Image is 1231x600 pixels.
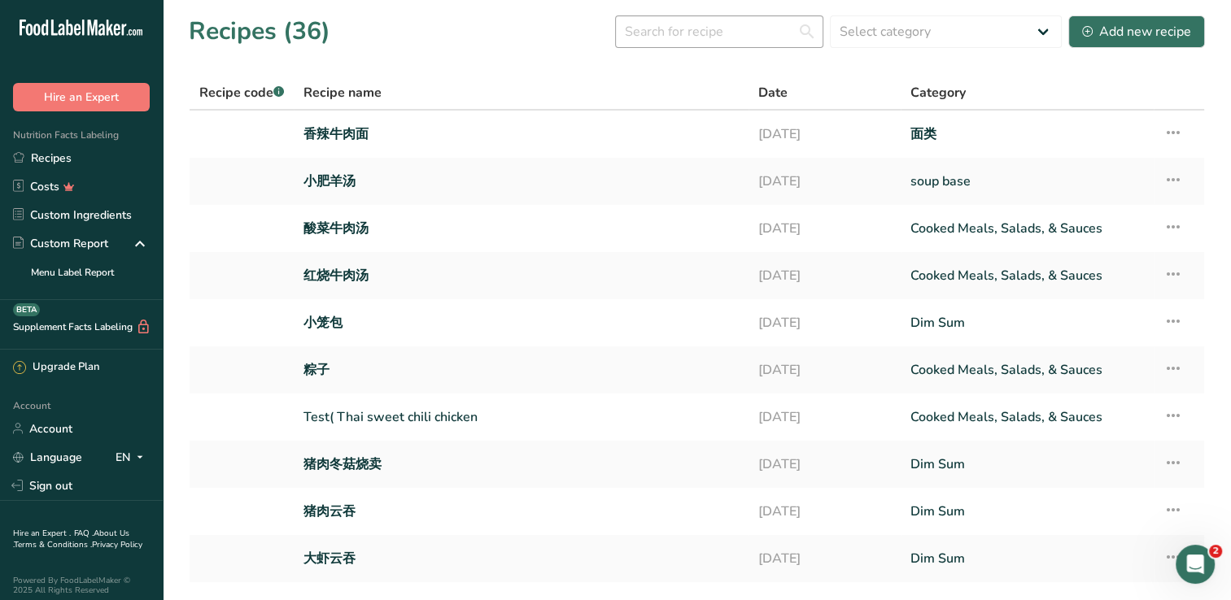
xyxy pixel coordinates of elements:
[116,447,150,467] div: EN
[1082,22,1191,41] div: Add new recipe
[615,15,823,48] input: Search for recipe
[910,117,1144,151] a: 面类
[303,117,739,151] a: 香辣牛肉面
[910,164,1144,198] a: soup base
[758,259,891,293] a: [DATE]
[758,211,891,246] a: [DATE]
[758,447,891,481] a: [DATE]
[13,443,82,472] a: Language
[910,211,1144,246] a: Cooked Meals, Salads, & Sauces
[303,447,739,481] a: 猪肉冬菇烧卖
[189,13,330,50] h1: Recipes (36)
[758,306,891,340] a: [DATE]
[910,353,1144,387] a: Cooked Meals, Salads, & Sauces
[13,528,129,550] a: About Us .
[303,541,739,576] a: 大虾云吞
[1068,15,1205,48] button: Add new recipe
[13,528,71,539] a: Hire an Expert .
[303,164,739,198] a: 小肥羊汤
[303,306,739,340] a: 小笼包
[1176,545,1215,584] iframe: Intercom live chat
[199,84,284,102] span: Recipe code
[74,528,94,539] a: FAQ .
[303,211,739,246] a: 酸菜牛肉汤
[303,83,382,102] span: Recipe name
[13,303,40,316] div: BETA
[910,83,966,102] span: Category
[13,359,99,376] div: Upgrade Plan
[13,576,150,595] div: Powered By FoodLabelMaker © 2025 All Rights Reserved
[758,83,788,102] span: Date
[910,400,1144,434] a: Cooked Meals, Salads, & Sauces
[758,400,891,434] a: [DATE]
[303,494,739,528] a: 猪肉云吞
[758,164,891,198] a: [DATE]
[910,259,1144,293] a: Cooked Meals, Salads, & Sauces
[758,353,891,387] a: [DATE]
[92,539,142,550] a: Privacy Policy
[1209,545,1222,558] span: 2
[13,83,150,111] button: Hire an Expert
[910,494,1144,528] a: Dim Sum
[910,541,1144,576] a: Dim Sum
[758,494,891,528] a: [DATE]
[758,117,891,151] a: [DATE]
[14,539,92,550] a: Terms & Conditions .
[910,306,1144,340] a: Dim Sum
[910,447,1144,481] a: Dim Sum
[303,400,739,434] a: Test( Thai sweet chili chicken
[758,541,891,576] a: [DATE]
[13,235,108,252] div: Custom Report
[303,353,739,387] a: 粽子
[303,259,739,293] a: 红烧牛肉汤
